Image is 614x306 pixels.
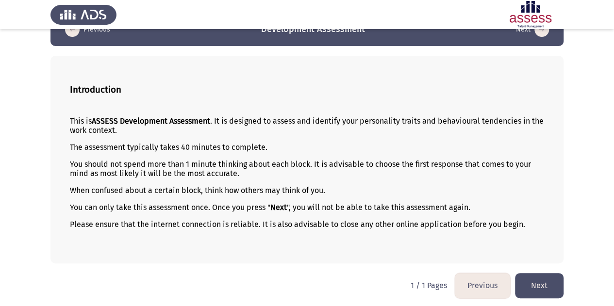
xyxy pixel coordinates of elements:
[270,203,287,212] b: Next
[70,160,544,178] p: You should not spend more than 1 minute thinking about each block. It is advisable to choose the ...
[411,281,447,290] p: 1 / 1 Pages
[513,22,552,37] button: load next page
[50,1,116,28] img: Assess Talent Management logo
[515,273,564,298] button: load next page
[70,220,544,229] p: Please ensure that the internet connection is reliable. It is also advisable to close any other o...
[70,203,544,212] p: You can only take this assessment once. Once you press " ", you will not be able to take this ass...
[70,143,544,152] p: The assessment typically takes 40 minutes to complete.
[70,116,544,135] p: This is . It is designed to assess and identify your personality traits and behavioural tendencie...
[455,273,510,298] button: load previous page
[70,84,121,95] b: Introduction
[92,116,210,126] b: ASSESS Development Assessment
[70,186,544,195] p: When confused about a certain block, think how others may think of you.
[62,22,113,37] button: load previous page
[498,1,564,28] img: Assessment logo of Development Assessment R1 (EN/AR)
[261,23,365,35] h3: Development Assessment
